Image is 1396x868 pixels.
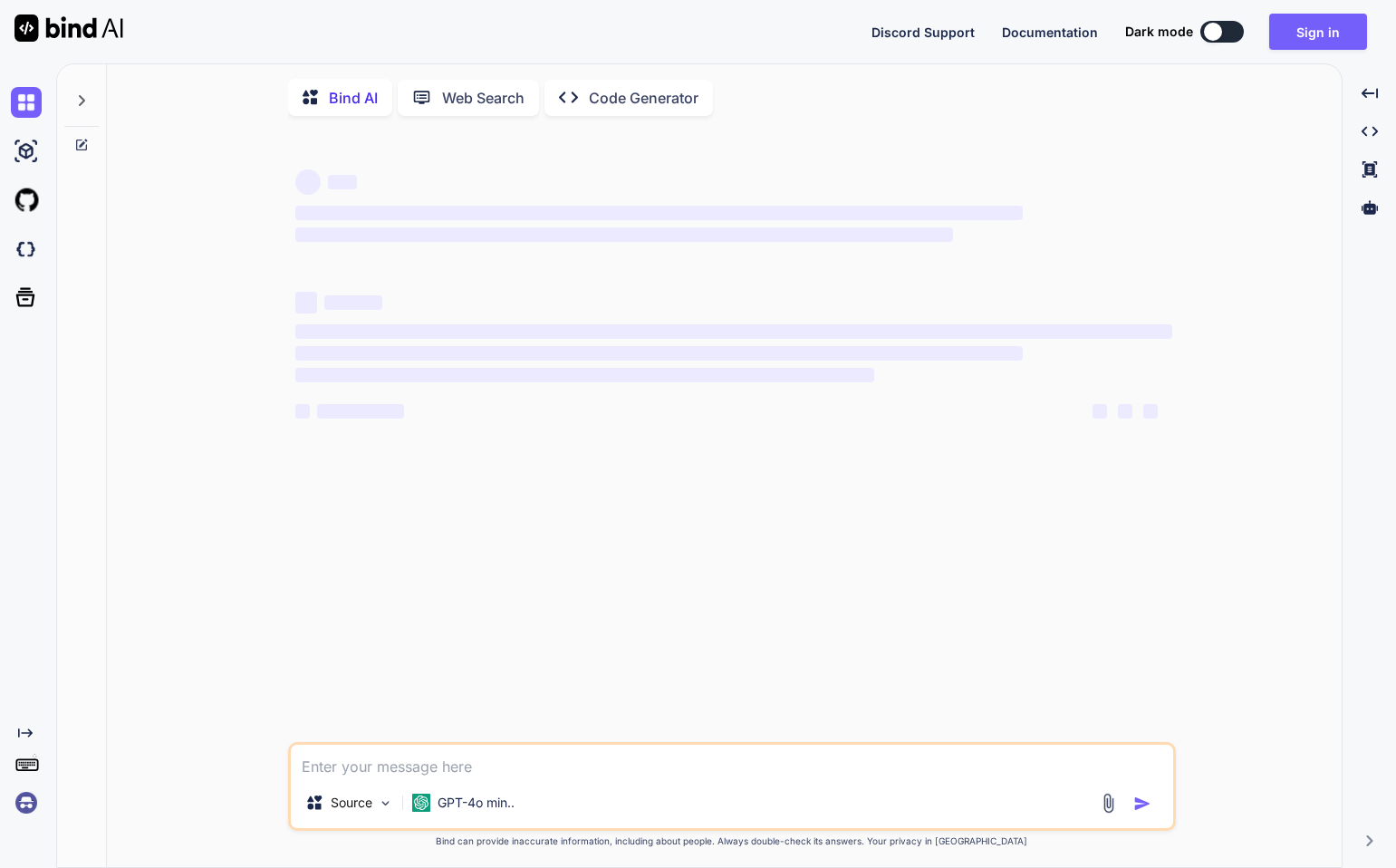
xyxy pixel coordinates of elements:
[589,87,698,109] p: Code Generator
[11,136,42,167] img: ai-studio
[295,324,1172,339] span: ‌
[1143,404,1158,419] span: ‌
[11,185,42,216] img: githubLight
[1125,23,1193,41] span: Dark mode
[329,87,378,109] p: Bind AI
[871,23,975,42] button: Discord Support
[1098,793,1119,814] img: attachment
[331,794,372,812] p: Source
[1093,404,1107,419] span: ‌
[295,227,953,242] span: ‌
[295,206,1023,220] span: ‌
[295,292,317,313] span: ‌
[438,794,515,812] p: GPT-4o min..
[1118,404,1132,419] span: ‌
[1133,795,1151,813] img: icon
[288,834,1176,848] p: Bind can provide inaccurate information, including about people. Always double-check its answers....
[328,175,357,189] span: ‌
[378,796,393,811] img: Pick Models
[1269,14,1367,50] button: Sign in
[295,368,874,382] span: ‌
[295,404,310,419] span: ‌
[871,24,975,40] span: Discord Support
[11,787,42,818] img: signin
[14,14,123,42] img: Bind AI
[1002,24,1098,40] span: Documentation
[442,87,525,109] p: Web Search
[11,87,42,118] img: chat
[317,404,404,419] span: ‌
[295,346,1023,361] span: ‌
[295,169,321,195] span: ‌
[11,234,42,265] img: darkCloudIdeIcon
[1002,23,1098,42] button: Documentation
[324,295,382,310] span: ‌
[412,794,430,812] img: GPT-4o mini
